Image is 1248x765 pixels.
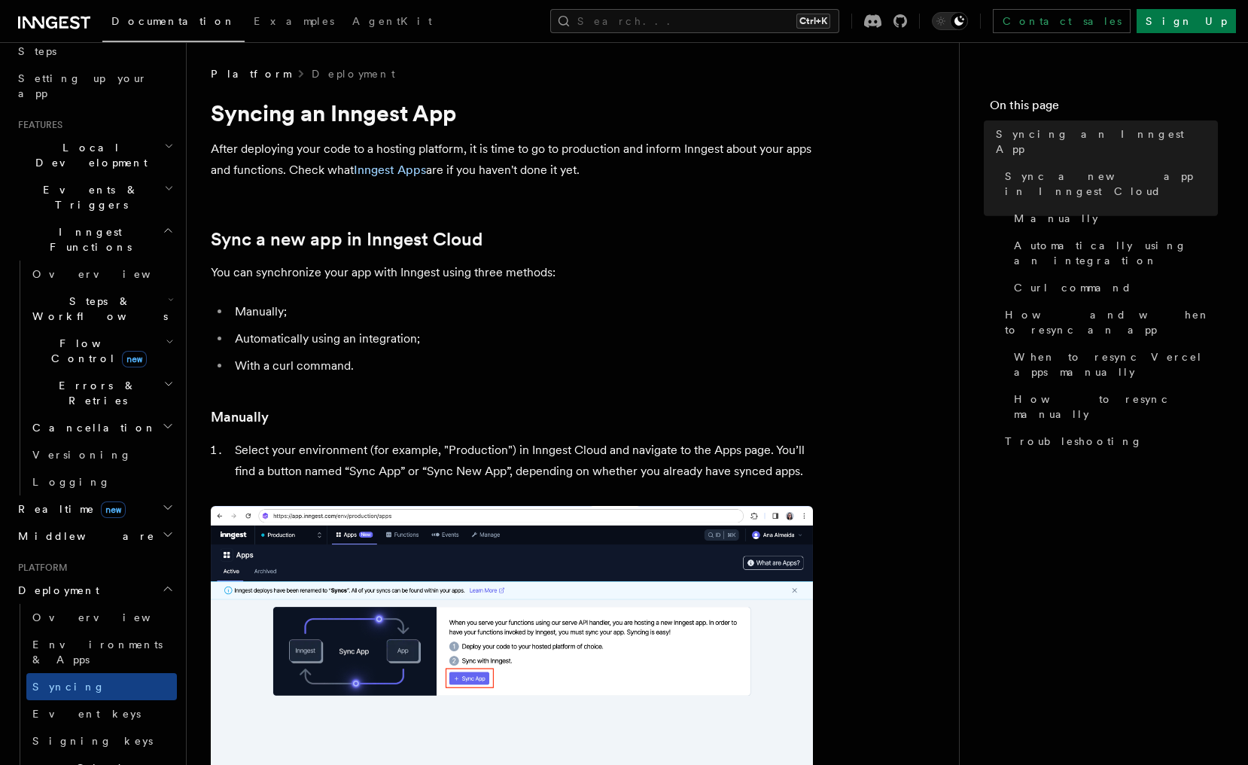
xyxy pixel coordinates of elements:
h1: Syncing an Inngest App [211,99,813,126]
button: Errors & Retries [26,372,177,414]
button: Cancellation [26,414,177,441]
span: Errors & Retries [26,378,163,408]
span: Sync a new app in Inngest Cloud [1005,169,1218,199]
a: Documentation [102,5,245,42]
a: Contact sales [993,9,1131,33]
span: Steps & Workflows [26,294,168,324]
a: Syncing [26,673,177,700]
a: When to resync Vercel apps manually [1008,343,1218,386]
span: Logging [32,476,111,488]
a: Sync a new app in Inngest Cloud [211,229,482,250]
span: Features [12,119,62,131]
kbd: Ctrl+K [796,14,830,29]
a: Leveraging Steps [12,23,177,65]
a: Syncing an Inngest App [990,120,1218,163]
button: Steps & Workflows [26,288,177,330]
li: Automatically using an integration; [230,328,813,349]
button: Toggle dark mode [932,12,968,30]
span: Cancellation [26,420,157,435]
span: When to resync Vercel apps manually [1014,349,1218,379]
button: Events & Triggers [12,176,177,218]
span: Overview [32,268,187,280]
button: Inngest Functions [12,218,177,261]
span: Inngest Functions [12,224,163,254]
span: AgentKit [352,15,432,27]
a: Event keys [26,700,177,727]
span: Versioning [32,449,132,461]
div: Inngest Functions [12,261,177,495]
span: Automatically using an integration [1014,238,1218,268]
p: You can synchronize your app with Inngest using three methods: [211,262,813,283]
a: How and when to resync an app [999,301,1218,343]
span: Examples [254,15,334,27]
a: Examples [245,5,343,41]
span: Curl command [1014,280,1132,295]
p: After deploying your code to a hosting platform, it is time to go to production and inform Innges... [211,139,813,181]
span: Platform [12,562,68,574]
a: Signing keys [26,727,177,754]
span: Local Development [12,140,164,170]
h4: On this page [990,96,1218,120]
span: Setting up your app [18,72,148,99]
span: How to resync manually [1014,392,1218,422]
span: new [101,501,126,518]
a: Deployment [312,66,395,81]
span: Signing keys [32,735,153,747]
span: Syncing [32,681,105,693]
button: Flow Controlnew [26,330,177,372]
button: Local Development [12,134,177,176]
button: Deployment [12,577,177,604]
a: Automatically using an integration [1008,232,1218,274]
a: AgentKit [343,5,441,41]
span: Overview [32,611,187,623]
span: Deployment [12,583,99,598]
span: new [122,351,147,367]
span: Environments & Apps [32,639,163,666]
span: Manually [1014,211,1098,226]
span: Middleware [12,529,155,544]
a: Environments & Apps [26,631,177,673]
span: Platform [211,66,291,81]
a: Logging [26,468,177,495]
li: With a curl command. [230,355,813,376]
span: Documentation [111,15,236,27]
span: Event keys [32,708,141,720]
a: Overview [26,261,177,288]
button: Middleware [12,523,177,550]
li: Select your environment (for example, "Production") in Inngest Cloud and navigate to the Apps pag... [230,440,813,482]
button: Realtimenew [12,495,177,523]
a: Inngest Apps [354,163,426,177]
a: Overview [26,604,177,631]
a: How to resync manually [1008,386,1218,428]
span: Syncing an Inngest App [996,126,1218,157]
a: Manually [211,407,269,428]
a: Manually [1008,205,1218,232]
a: Sync a new app in Inngest Cloud [999,163,1218,205]
span: How and when to resync an app [1005,307,1218,337]
span: Events & Triggers [12,182,164,212]
a: Curl command [1008,274,1218,301]
span: Troubleshooting [1005,434,1143,449]
a: Setting up your app [12,65,177,107]
span: Realtime [12,501,126,517]
a: Sign Up [1137,9,1236,33]
a: Versioning [26,441,177,468]
span: Flow Control [26,336,166,366]
button: Search...Ctrl+K [550,9,839,33]
li: Manually; [230,301,813,322]
a: Troubleshooting [999,428,1218,455]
